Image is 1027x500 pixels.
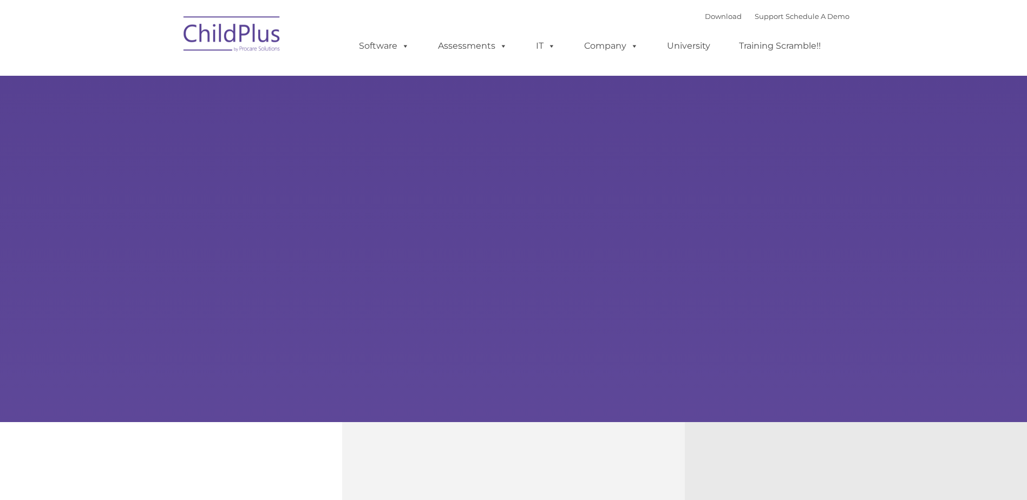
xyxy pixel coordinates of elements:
a: Company [573,35,649,57]
a: Training Scramble!! [728,35,832,57]
a: University [656,35,721,57]
a: Assessments [427,35,518,57]
img: ChildPlus by Procare Solutions [178,9,286,63]
a: IT [525,35,566,57]
a: Schedule A Demo [786,12,849,21]
a: Support [755,12,783,21]
font: | [705,12,849,21]
a: Download [705,12,742,21]
a: Software [348,35,420,57]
